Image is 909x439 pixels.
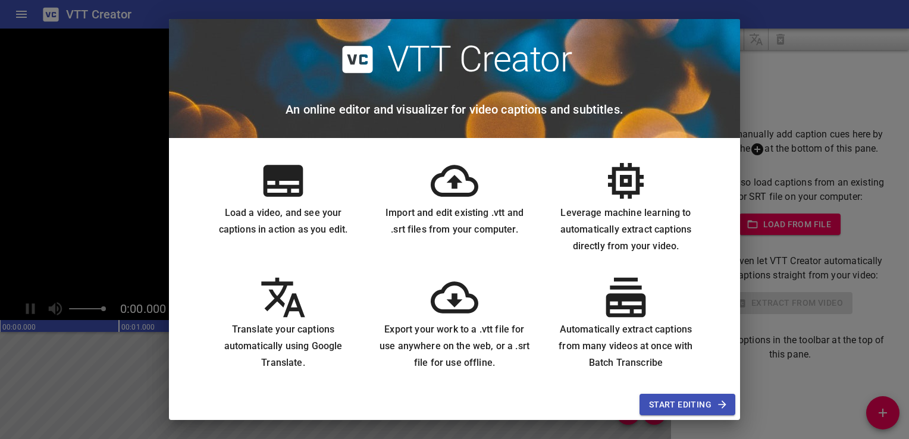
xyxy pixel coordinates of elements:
h6: Export your work to a .vtt file for use anywhere on the web, or a .srt file for use offline. [378,321,531,371]
h6: Leverage machine learning to automatically extract captions directly from your video. [550,205,702,255]
h6: Automatically extract captions from many videos at once with Batch Transcribe [550,321,702,371]
button: Start Editing [640,394,735,416]
h6: Load a video, and see your captions in action as you edit. [207,205,359,238]
h6: Translate your captions automatically using Google Translate. [207,321,359,371]
span: Start Editing [649,397,726,412]
h6: Import and edit existing .vtt and .srt files from your computer. [378,205,531,238]
h2: VTT Creator [387,38,572,81]
h6: An online editor and visualizer for video captions and subtitles. [286,100,623,119]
